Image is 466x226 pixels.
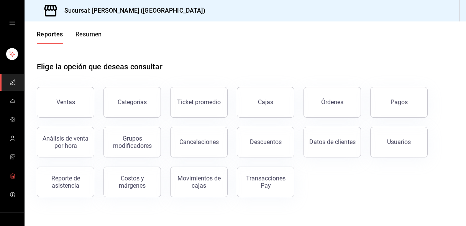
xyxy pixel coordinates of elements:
button: open drawer [9,20,15,26]
button: Análisis de venta por hora [37,127,94,157]
div: Usuarios [387,138,411,146]
button: Usuarios [370,127,428,157]
button: Movimientos de cajas [170,167,228,197]
div: Datos de clientes [309,138,356,146]
div: Descuentos [250,138,282,146]
div: Órdenes [321,98,343,106]
div: Transacciones Pay [242,175,289,189]
button: Ticket promedio [170,87,228,118]
div: Ventas [56,98,75,106]
div: Análisis de venta por hora [42,135,89,149]
button: Descuentos [237,127,294,157]
h3: Sucursal: [PERSON_NAME] ([GEOGRAPHIC_DATA]) [58,6,205,15]
div: Ticket promedio [177,98,221,106]
button: Pagos [370,87,428,118]
div: Movimientos de cajas [175,175,223,189]
div: Grupos modificadores [108,135,156,149]
div: navigation tabs [37,31,102,44]
button: Órdenes [304,87,361,118]
div: Categorías [118,98,147,106]
button: Transacciones Pay [237,167,294,197]
div: Reporte de asistencia [42,175,89,189]
button: Resumen [75,31,102,44]
button: Grupos modificadores [103,127,161,157]
div: Cancelaciones [179,138,219,146]
div: Pagos [391,98,408,106]
button: Cancelaciones [170,127,228,157]
button: Ventas [37,87,94,118]
button: Reporte de asistencia [37,167,94,197]
button: Costos y márgenes [103,167,161,197]
button: Cajas [237,87,294,118]
div: Cajas [258,98,273,106]
div: Costos y márgenes [108,175,156,189]
button: Categorías [103,87,161,118]
h1: Elige la opción que deseas consultar [37,61,162,72]
button: Datos de clientes [304,127,361,157]
button: Reportes [37,31,63,44]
